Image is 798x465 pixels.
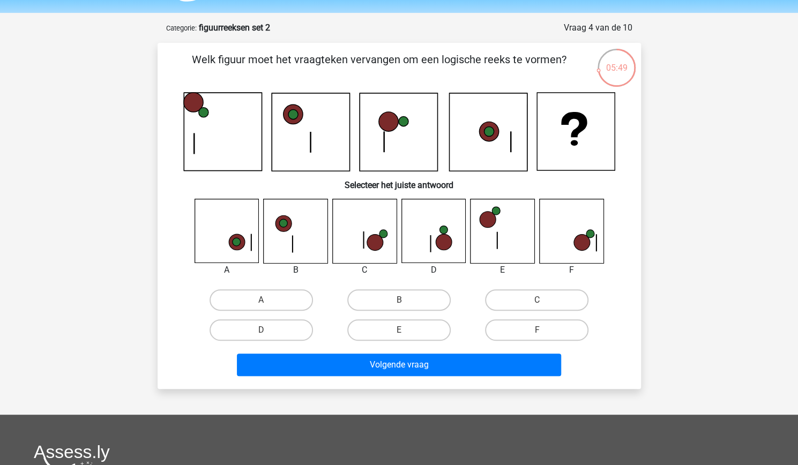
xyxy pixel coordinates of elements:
[347,319,451,341] label: E
[166,24,197,32] small: Categorie:
[175,51,584,84] p: Welk figuur moet het vraagteken vervangen om een logische reeks te vormen?
[485,319,588,341] label: F
[210,289,313,311] label: A
[187,264,267,276] div: A
[324,264,405,276] div: C
[210,319,313,341] label: D
[175,171,624,190] h6: Selecteer het juiste antwoord
[485,289,588,311] label: C
[255,264,336,276] div: B
[596,48,637,74] div: 05:49
[564,21,632,34] div: Vraag 4 van de 10
[199,22,270,33] strong: figuurreeksen set 2
[462,264,543,276] div: E
[393,264,474,276] div: D
[237,354,561,376] button: Volgende vraag
[347,289,451,311] label: B
[531,264,612,276] div: F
